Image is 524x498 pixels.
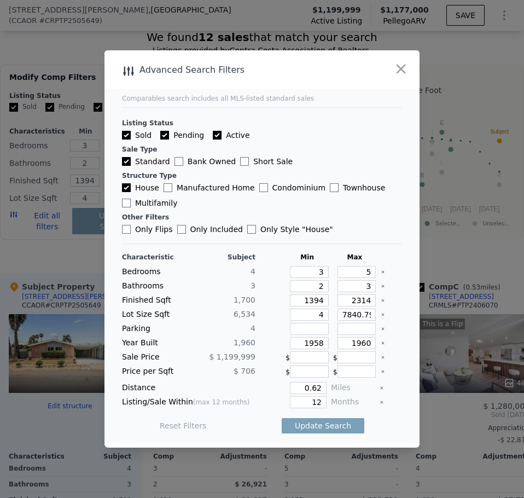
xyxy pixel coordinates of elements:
[209,352,255,361] span: $ 1,199,999
[122,224,173,235] label: Only Flips
[282,418,364,433] button: Update Search
[122,171,402,180] div: Structure Type
[240,156,293,167] label: Short Sale
[247,225,256,234] input: Only Style "House"
[122,337,187,349] div: Year Built
[234,367,255,375] span: $ 706
[122,157,131,166] input: Standard
[381,355,385,360] button: Clear
[122,351,187,363] div: Sale Price
[240,157,249,166] input: Short Sale
[122,198,177,209] label: Multifamily
[213,130,249,141] label: Active
[122,253,187,262] div: Characteristic
[333,253,376,262] div: Max
[213,131,222,140] input: Active
[234,310,255,319] span: 6,534
[122,199,131,207] input: Multifamily
[251,281,255,290] span: 3
[330,182,385,193] label: Townhouse
[122,366,187,378] div: Price per Sqft
[380,386,384,390] button: Clear
[331,382,375,394] div: Miles
[122,225,131,234] input: Only Flips
[122,396,255,408] div: Listing/Sale Within
[122,183,131,192] input: House
[174,157,183,166] input: Bank Owned
[122,309,187,321] div: Lot Size Sqft
[234,296,255,304] span: 1,700
[381,327,385,331] button: Clear
[286,366,329,378] div: $
[160,131,169,140] input: Pending
[286,253,329,262] div: Min
[333,366,376,378] div: $
[164,182,255,193] label: Manufactured Home
[122,266,187,278] div: Bedrooms
[381,298,385,303] button: Clear
[251,324,255,333] span: 4
[234,338,255,347] span: 1,960
[381,270,385,274] button: Clear
[330,183,339,192] input: Townhouse
[381,341,385,345] button: Clear
[164,183,172,192] input: Manufactured Home
[122,94,402,103] div: Comparables search includes all MLS-listed standard sales
[122,119,402,128] div: Listing Status
[122,131,131,140] input: Sold
[122,145,402,154] div: Sale Type
[122,280,187,292] div: Bathrooms
[331,396,375,408] div: Months
[177,225,186,234] input: Only Included
[251,267,255,276] span: 4
[174,156,236,167] label: Bank Owned
[286,351,329,363] div: $
[333,351,376,363] div: $
[177,224,243,235] label: Only Included
[122,294,187,306] div: Finished Sqft
[191,253,255,262] div: Subject
[122,182,159,193] label: House
[381,312,385,317] button: Clear
[122,323,187,335] div: Parking
[247,224,333,235] label: Only Style " House "
[160,420,207,431] button: Reset
[380,400,384,404] button: Clear
[160,130,204,141] label: Pending
[381,369,385,374] button: Clear
[122,213,402,222] div: Other Filters
[122,156,170,167] label: Standard
[193,398,250,406] span: (max 12 months)
[381,284,385,288] button: Clear
[259,183,268,192] input: Condominium
[259,182,325,193] label: Condominium
[122,130,152,141] label: Sold
[122,382,255,394] div: Distance
[104,62,357,78] div: Advanced Search Filters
